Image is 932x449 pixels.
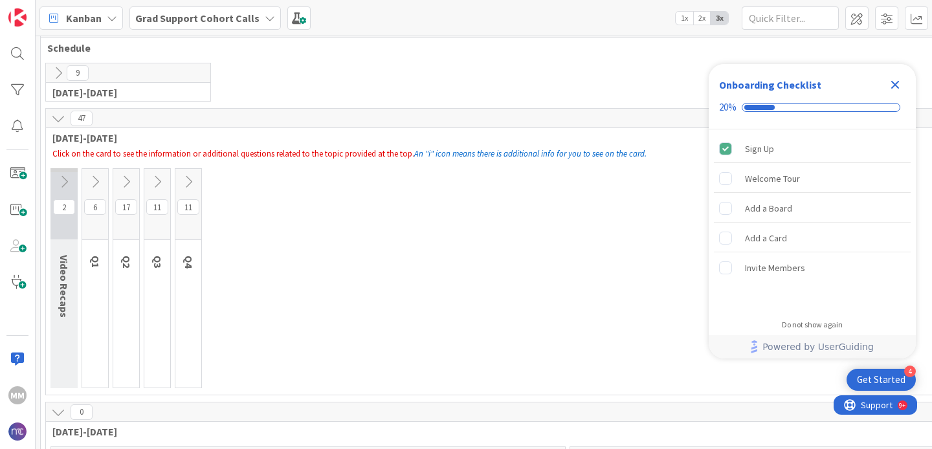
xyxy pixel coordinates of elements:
span: Q3 [151,256,164,268]
span: 0 [71,404,93,420]
div: Add a Card is incomplete. [714,224,911,252]
span: 2x [693,12,711,25]
div: Add a Card [745,230,787,246]
div: Welcome Tour is incomplete. [714,164,911,193]
div: Welcome Tour [745,171,800,186]
span: 11 [146,199,168,215]
a: Powered by UserGuiding [715,335,909,358]
img: Visit kanbanzone.com [8,8,27,27]
div: 4 [904,366,916,377]
input: Quick Filter... [742,6,839,30]
div: Onboarding Checklist [719,77,821,93]
div: Footer [709,335,916,358]
div: Checklist items [709,129,916,311]
span: Kanban [66,10,102,26]
span: Click on the card to see the information or additional questions related to the topic provided at... [52,148,414,159]
div: Sign Up [745,141,774,157]
span: 2 [53,199,75,215]
div: Sign Up is complete. [714,135,911,163]
span: Powered by UserGuiding [762,339,874,355]
span: 1x [676,12,693,25]
div: Invite Members is incomplete. [714,254,911,282]
span: 11 [177,199,199,215]
span: 6 [84,199,106,215]
span: Support [27,2,59,17]
div: Checklist progress: 20% [719,102,905,113]
div: Add a Board is incomplete. [714,194,911,223]
div: Close Checklist [885,74,905,95]
span: 9 [67,65,89,81]
img: avatar [8,422,27,441]
div: 20% [719,102,737,113]
span: Video Recaps [58,255,71,318]
span: 17 [115,199,137,215]
span: Q2 [120,256,133,268]
div: Add a Board [745,201,792,216]
div: Checklist Container [709,64,916,358]
em: An "i" icon means there is additional info for you to see on the card. [414,148,647,159]
div: Do not show again [782,320,843,330]
span: 2025-2026 [52,86,194,99]
span: 3x [711,12,728,25]
div: Open Get Started checklist, remaining modules: 4 [847,369,916,391]
span: Q4 [183,256,195,268]
b: Grad Support Cohort Calls [135,12,260,25]
span: 47 [71,111,93,126]
div: MM [8,386,27,404]
div: 9+ [65,5,72,16]
span: Q1 [89,256,102,268]
div: Get Started [857,373,905,386]
div: Invite Members [745,260,805,276]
